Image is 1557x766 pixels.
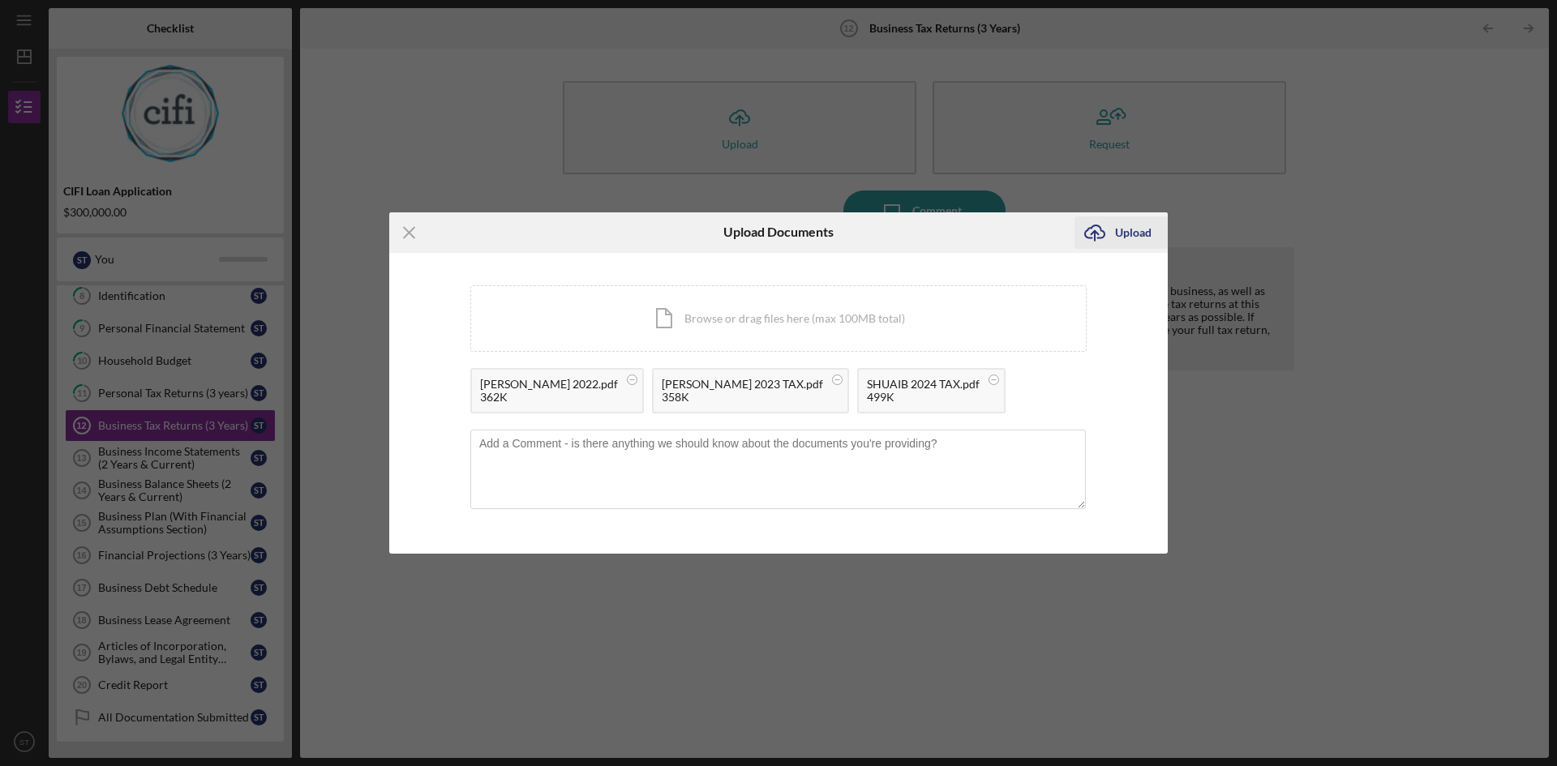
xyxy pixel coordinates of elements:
div: Upload [1115,216,1152,249]
div: [PERSON_NAME] 2023 TAX.pdf [662,378,823,391]
div: SHUAIB 2024 TAX.pdf [867,378,980,391]
div: 499K [867,391,980,404]
button: Upload [1074,216,1168,249]
div: [PERSON_NAME] 2022.pdf [480,378,618,391]
div: 362K [480,391,618,404]
h6: Upload Documents [723,225,834,239]
div: 358K [662,391,823,404]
